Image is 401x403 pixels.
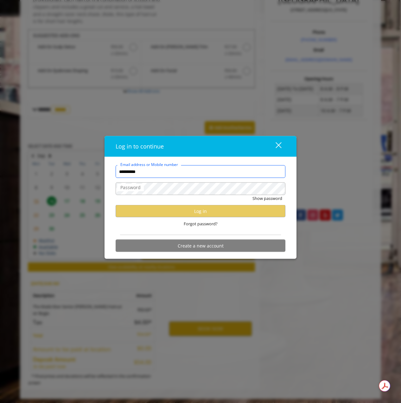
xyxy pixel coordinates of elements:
[116,142,164,150] span: Log in to continue
[252,195,282,202] button: Show password
[116,205,285,217] button: Log in
[116,165,285,178] input: Email address or Mobile number
[184,221,218,227] span: Forgot password?
[264,140,285,153] button: close dialog
[268,142,281,151] div: close dialog
[117,184,144,191] label: Password
[116,240,285,252] button: Create a new account
[117,162,181,168] label: Email address or Mobile number
[116,182,285,195] input: Password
